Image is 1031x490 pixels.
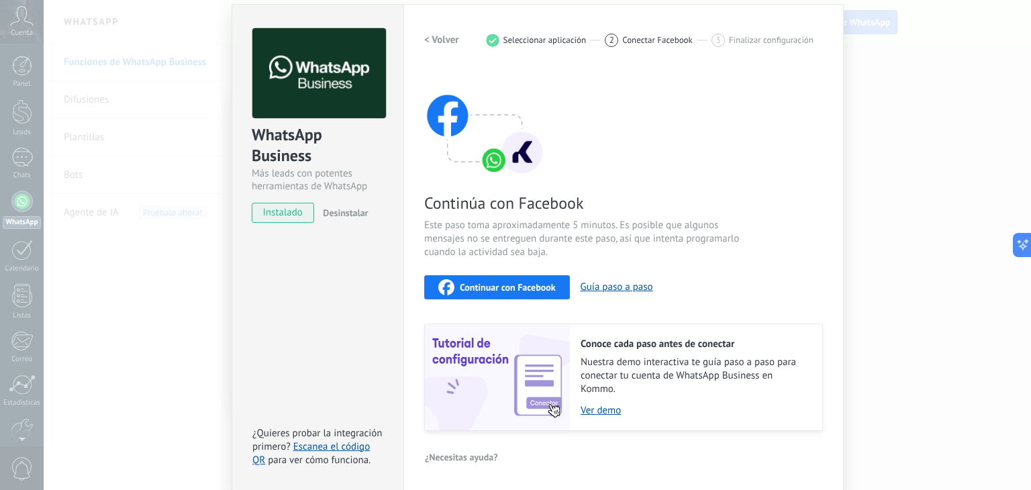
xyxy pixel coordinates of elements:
span: 2 [609,34,614,46]
span: Seleccionar aplicación [503,35,587,45]
h2: < Volver [424,34,459,46]
span: ¿Necesitas ayuda? [425,452,498,462]
span: Continuar con Facebook [460,283,556,292]
img: connect with facebook [424,68,545,176]
span: Finalizar configuración [729,35,814,45]
div: WhatsApp Business [252,124,384,167]
span: Continúa con Facebook [424,193,744,213]
button: Guía paso a paso [581,281,653,293]
span: Conectar Facebook [622,35,693,45]
button: Desinstalar [317,203,368,223]
span: para ver cómo funciona. [268,454,371,467]
button: ¿Necesitas ayuda? [424,447,499,467]
span: Este paso toma aproximadamente 5 minutos. Es posible que algunos mensajes no se entreguen durante... [424,219,744,259]
span: Desinstalar [323,207,368,219]
span: Nuestra demo interactiva te guía paso a paso para conectar tu cuenta de WhatsApp Business en Kommo. [581,356,809,396]
a: Ver demo [581,404,809,417]
h2: Conoce cada paso antes de conectar [581,338,809,350]
span: ¿Quieres probar la integración primero? [252,427,383,453]
span: 3 [716,34,720,46]
button: Continuar con Facebook [424,275,570,299]
button: < Volver [424,28,459,52]
img: logo_main.png [252,28,386,119]
a: Escanea el código QR [252,440,370,467]
span: instalado [252,203,313,223]
div: Más leads con potentes herramientas de WhatsApp [252,167,384,193]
